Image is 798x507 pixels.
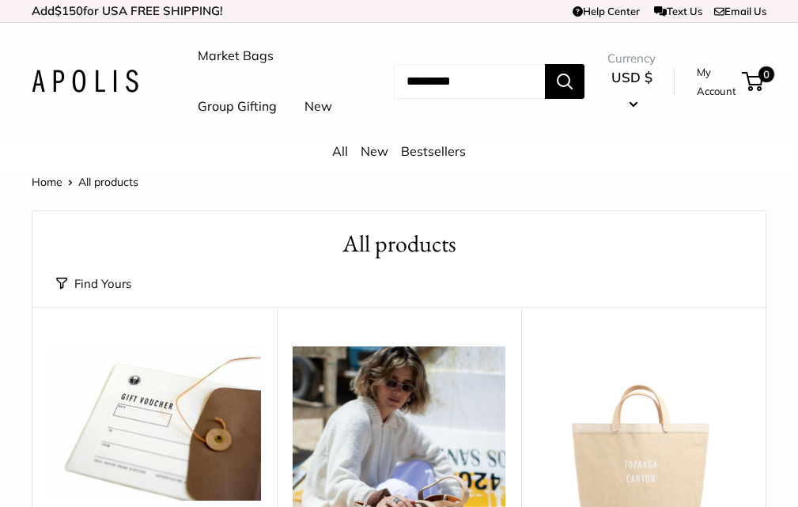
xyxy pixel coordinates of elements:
span: 0 [758,66,774,82]
input: Search... [394,64,545,99]
a: Home [32,175,62,189]
a: Apolis Instant E-Gift VoucherApolis Instant E-Gift Voucher [48,346,261,501]
img: Apolis [32,70,138,93]
img: Apolis Instant E-Gift Voucher [48,346,261,501]
button: USD $ [607,65,656,115]
span: All products [78,175,138,189]
a: Email Us [714,5,766,17]
a: New [361,143,388,159]
h1: All products [56,227,742,261]
a: My Account [697,62,736,101]
button: Search [545,64,584,99]
span: Currency [607,47,656,70]
nav: Breadcrumb [32,172,138,192]
a: Group Gifting [198,95,277,119]
a: All [332,143,348,159]
button: Find Yours [56,273,131,295]
a: 0 [743,72,763,91]
a: Text Us [654,5,702,17]
span: USD $ [611,69,652,85]
a: Help Center [573,5,640,17]
a: New [304,95,332,119]
span: $150 [55,3,83,18]
a: Market Bags [198,44,274,68]
a: Bestsellers [401,143,466,159]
